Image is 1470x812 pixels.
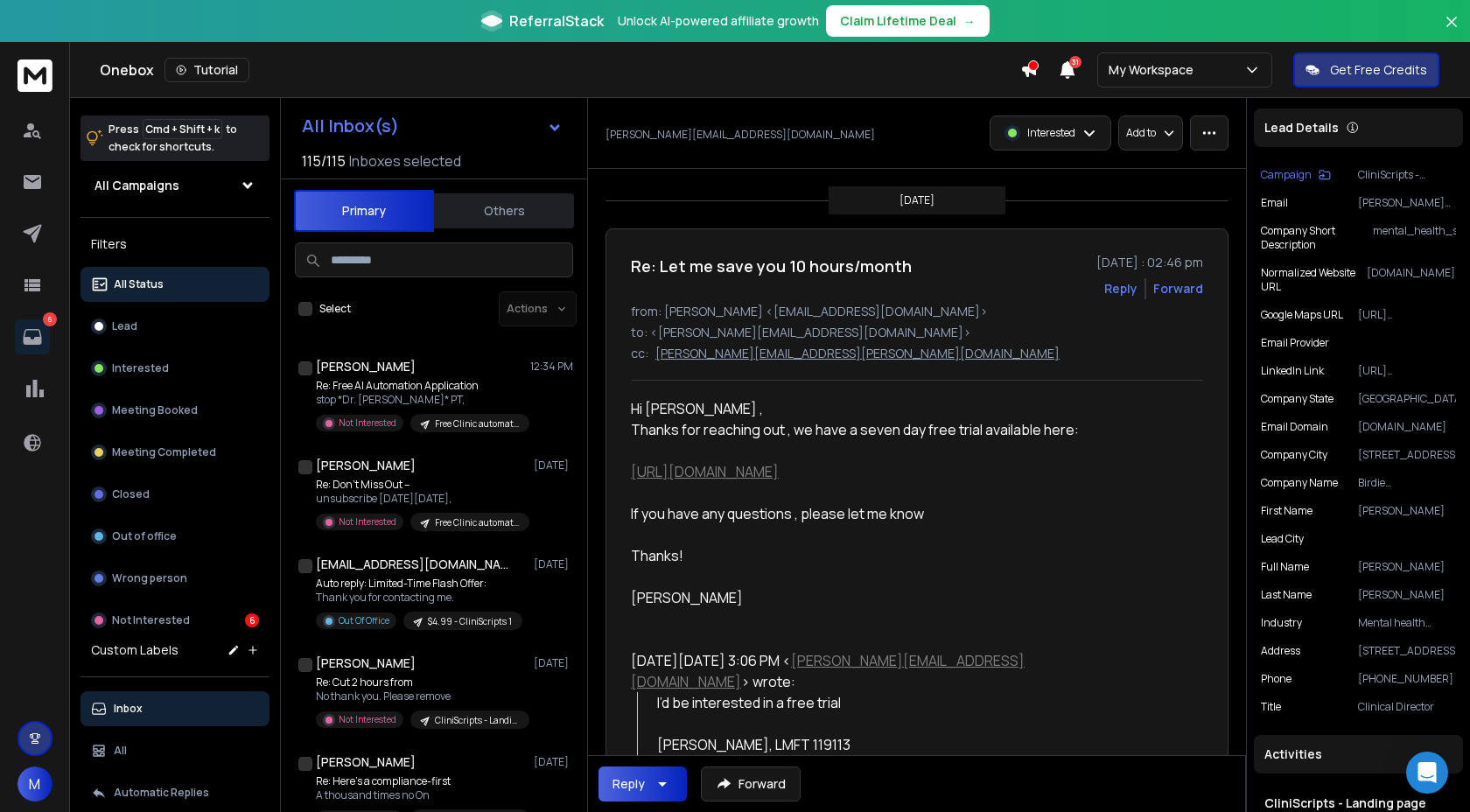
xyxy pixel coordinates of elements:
div: 6 [245,613,259,627]
div: Forward [1153,280,1203,297]
p: [GEOGRAPHIC_DATA] [1358,392,1456,406]
p: Free Clinic automation - Fiverr contacts [435,516,519,529]
p: Email Provider [1261,336,1329,350]
p: [STREET_ADDRESS] [1358,644,1456,658]
button: Close banner [1440,10,1463,52]
p: Interested [112,361,169,375]
p: to: <[PERSON_NAME][EMAIL_ADDRESS][DOMAIN_NAME]> [631,324,1203,341]
span: 31 [1069,56,1081,68]
button: Closed [80,477,269,512]
p: Not Interested [339,416,396,430]
p: Industry [1261,616,1302,630]
button: Reply [1104,280,1137,297]
div: [DATE][DATE] 3:06 PM < > wrote: [631,650,1142,692]
h1: All Campaigns [94,177,179,194]
button: Inbox [80,691,269,726]
p: stop *Dr. [PERSON_NAME]* PT, [316,393,526,407]
p: [DATE] [899,193,934,207]
button: All Status [80,267,269,302]
button: Meeting Completed [80,435,269,470]
p: Meeting Completed [112,445,216,459]
p: Campaign [1261,168,1312,182]
button: Reply [598,766,687,801]
p: 6 [43,312,57,326]
h1: [PERSON_NAME] [316,753,416,771]
p: Meeting Booked [112,403,198,417]
p: Lead Details [1264,119,1339,136]
button: Claim Lifetime Deal→ [826,5,990,37]
p: Company City [1261,448,1327,462]
button: Out of office [80,519,269,554]
button: All Campaigns [80,168,269,203]
p: Normalized Website URL [1261,266,1367,294]
span: → [963,12,976,30]
h3: Custom Labels [91,641,178,659]
button: Interested [80,351,269,386]
p: Out Of Office [339,614,389,627]
label: Select [319,302,351,316]
p: [DATE] [534,656,573,670]
div: Open Intercom Messenger [1406,752,1448,794]
p: [DATE] [534,755,573,769]
button: Tutorial [164,58,249,82]
p: My Workspace [1109,61,1200,79]
p: Get Free Credits [1330,61,1427,79]
button: Wrong person [80,561,269,596]
p: Address [1261,644,1300,658]
div: Thanks for reaching out , we have a seven day free trial available here: [631,419,1142,440]
p: Lead [112,319,137,333]
p: unsubscribe [DATE][DATE], [316,492,526,506]
h1: [PERSON_NAME] [316,457,416,474]
p: Inbox [114,702,143,716]
p: Thank you for contacting me. [316,591,522,605]
p: [URL][DOMAIN_NAME][PERSON_NAME], [STREET_ADDRESS] [1358,308,1456,322]
p: [URL][DOMAIN_NAME][PERSON_NAME] [1358,364,1456,378]
p: Email Domain [1261,420,1328,434]
div: [PERSON_NAME] [631,587,1142,608]
span: 115 / 115 [302,150,346,171]
p: All Status [114,277,164,291]
p: Re: Free AI Automation Application [316,379,526,393]
p: Lead City [1261,532,1304,546]
button: Others [434,192,574,230]
button: Primary [294,190,434,232]
p: Last Name [1261,588,1312,602]
p: mental_health_service [1373,224,1456,252]
div: If you have any questions , please let me know [631,503,1142,524]
p: [PERSON_NAME][EMAIL_ADDRESS][PERSON_NAME][DOMAIN_NAME] [655,345,1060,362]
p: CliniScripts - Landing page outreach [1358,168,1456,182]
p: [PHONE_NUMBER] [1358,672,1456,686]
h1: [PERSON_NAME] [316,358,416,375]
button: Campaign [1261,168,1331,182]
h1: [EMAIL_ADDRESS][DOMAIN_NAME] [316,556,508,573]
p: Phone [1261,672,1291,686]
p: Mental health service [1358,616,1456,630]
div: I’d be interested in a free trial [657,692,1143,776]
button: Lead [80,309,269,344]
p: [PERSON_NAME] [1358,504,1456,518]
button: All Inbox(s) [288,108,577,143]
span: M [17,766,52,801]
p: Company Name [1261,476,1338,490]
div: Hi [PERSON_NAME] , [631,398,1142,419]
p: First Name [1261,504,1312,518]
p: Interested [1027,126,1075,140]
p: [PERSON_NAME] [1358,588,1456,602]
p: [DOMAIN_NAME] [1358,420,1456,434]
p: Full Name [1261,560,1309,574]
p: LinkedIn Link [1261,364,1324,378]
p: CliniScripts - Landing page outreach [435,714,519,727]
p: Re: Don’t Miss Out – [316,478,526,492]
p: cc: [631,345,648,362]
p: Email [1261,196,1288,210]
p: Re: Here’s a compliance-first [316,774,526,788]
p: Google Maps URL [1261,308,1343,322]
p: Auto reply: Limited-Time Flash Offer: [316,577,522,591]
h1: [PERSON_NAME] [316,654,416,672]
div: Activities [1254,735,1463,773]
p: No thank you. Please remove [316,689,526,703]
p: Press to check for shortcuts. [108,121,237,156]
p: A thousand times no On [316,788,526,802]
div: Thanks! [631,545,1142,566]
a: [URL][DOMAIN_NAME] [631,462,779,481]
